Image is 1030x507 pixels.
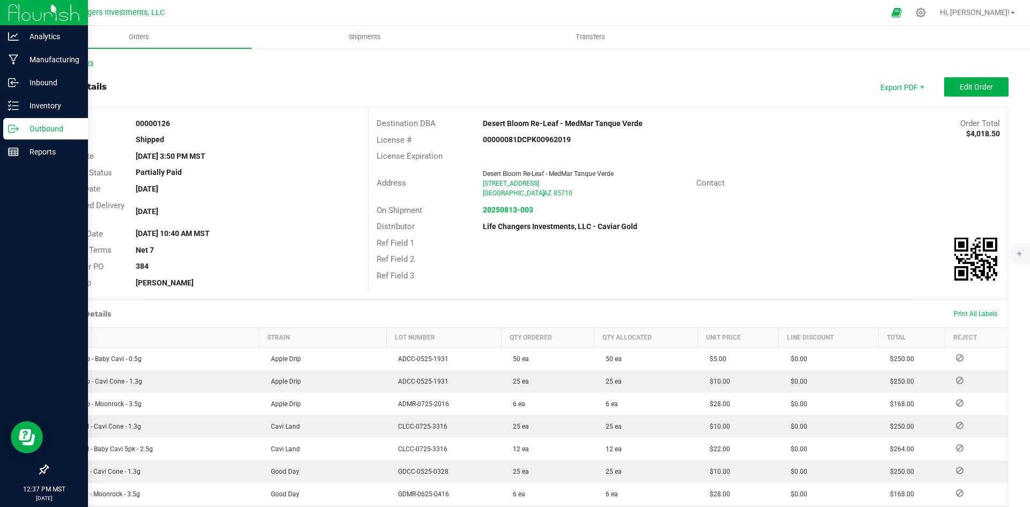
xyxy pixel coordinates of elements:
[377,271,414,281] span: Ref Field 3
[19,122,83,135] p: Outbound
[259,327,387,347] th: Strain
[952,445,968,451] span: Reject Inventory
[600,355,622,363] span: 50 ea
[954,238,997,281] qrcode: 00000126
[393,445,447,453] span: CLCC-0725-3316
[8,123,19,134] inline-svg: Outbound
[952,467,968,474] span: Reject Inventory
[885,445,914,453] span: $264.00
[952,422,968,429] span: Reject Inventory
[266,468,299,475] span: Good Day
[954,238,997,281] img: Scan me!
[704,445,730,453] span: $22.00
[594,327,698,347] th: Qty Allocated
[507,378,529,385] span: 25 ea
[19,53,83,66] p: Manufacturing
[136,152,205,160] strong: [DATE] 3:50 PM MST
[8,100,19,111] inline-svg: Inventory
[885,490,914,498] span: $168.00
[696,178,725,188] span: Contact
[952,400,968,406] span: Reject Inventory
[785,445,807,453] span: $0.00
[600,490,618,498] span: 6 ea
[704,355,726,363] span: $5.00
[136,229,210,238] strong: [DATE] 10:40 AM MST
[48,327,259,347] th: Item
[136,246,154,254] strong: Net 7
[55,445,153,453] span: Cavi Land - Baby Cavi 5pk - 2.5g
[507,490,525,498] span: 6 ea
[600,378,622,385] span: 25 ea
[8,54,19,65] inline-svg: Manufacturing
[561,32,620,42] span: Transfers
[136,207,158,216] strong: [DATE]
[393,468,448,475] span: GDCC-0525-0328
[944,77,1009,97] button: Edit Order
[960,83,993,91] span: Edit Order
[945,327,1008,347] th: Reject
[56,201,124,223] span: Requested Delivery Date
[785,490,807,498] span: $0.00
[55,355,142,363] span: Apple Drip - Baby Cavi - 0.5g
[779,327,879,347] th: Line Discount
[483,189,545,197] span: [GEOGRAPHIC_DATA]
[785,355,807,363] span: $0.00
[266,400,301,408] span: Apple Drip
[600,445,622,453] span: 12 ea
[136,185,158,193] strong: [DATE]
[885,468,914,475] span: $250.00
[704,468,730,475] span: $10.00
[885,423,914,430] span: $250.00
[878,327,945,347] th: Total
[954,310,997,318] span: Print All Labels
[507,355,529,363] span: 50 ea
[554,189,572,197] span: 85710
[377,238,414,248] span: Ref Field 1
[386,327,501,347] th: Lot Number
[785,423,807,430] span: $0.00
[266,445,300,453] span: Cavi Land
[377,178,406,188] span: Address
[501,327,594,347] th: Qty Ordered
[483,222,637,231] strong: Life Changers Investments, LLC - Caviar Gold
[600,400,618,408] span: 6 ea
[885,378,914,385] span: $250.00
[393,400,449,408] span: ADMR-0725-2016
[266,423,300,430] span: Cavi Land
[483,170,614,178] span: Desert Bloom Re-Leaf - MedMar Tanque Verde
[377,135,411,145] span: License #
[136,168,182,177] strong: Partially Paid
[334,32,395,42] span: Shipments
[393,490,449,498] span: GDMR-0625-0416
[55,490,140,498] span: Good Day - Moonrock - 3.5g
[543,189,551,197] span: AZ
[55,400,142,408] span: Apple Drip - Moonrock - 3.5g
[136,119,170,128] strong: 00000126
[885,400,914,408] span: $168.00
[19,76,83,89] p: Inbound
[952,355,968,361] span: Reject Inventory
[966,129,1000,138] strong: $4,018.50
[114,32,164,42] span: Orders
[266,378,301,385] span: Apple Drip
[869,77,933,97] span: Export PDF
[55,423,141,430] span: Cavi Land - Cavi Cone - 1.3g
[55,468,141,475] span: Good Day - Cavi Cone - 1.3g
[136,278,194,287] strong: [PERSON_NAME]
[393,355,448,363] span: ADCC-0525-1931
[19,145,83,158] p: Reports
[54,8,165,17] span: Life Changers Investments, LLC
[698,327,779,347] th: Unit Price
[393,378,448,385] span: ADCC-0525-1931
[885,2,909,23] span: Open Ecommerce Menu
[19,30,83,43] p: Analytics
[252,26,477,48] a: Shipments
[507,468,529,475] span: 25 ea
[477,26,703,48] a: Transfers
[600,423,622,430] span: 25 ea
[377,119,436,128] span: Destination DBA
[8,77,19,88] inline-svg: Inbound
[11,421,43,453] iframe: Resource center
[704,490,730,498] span: $28.00
[914,8,928,18] div: Manage settings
